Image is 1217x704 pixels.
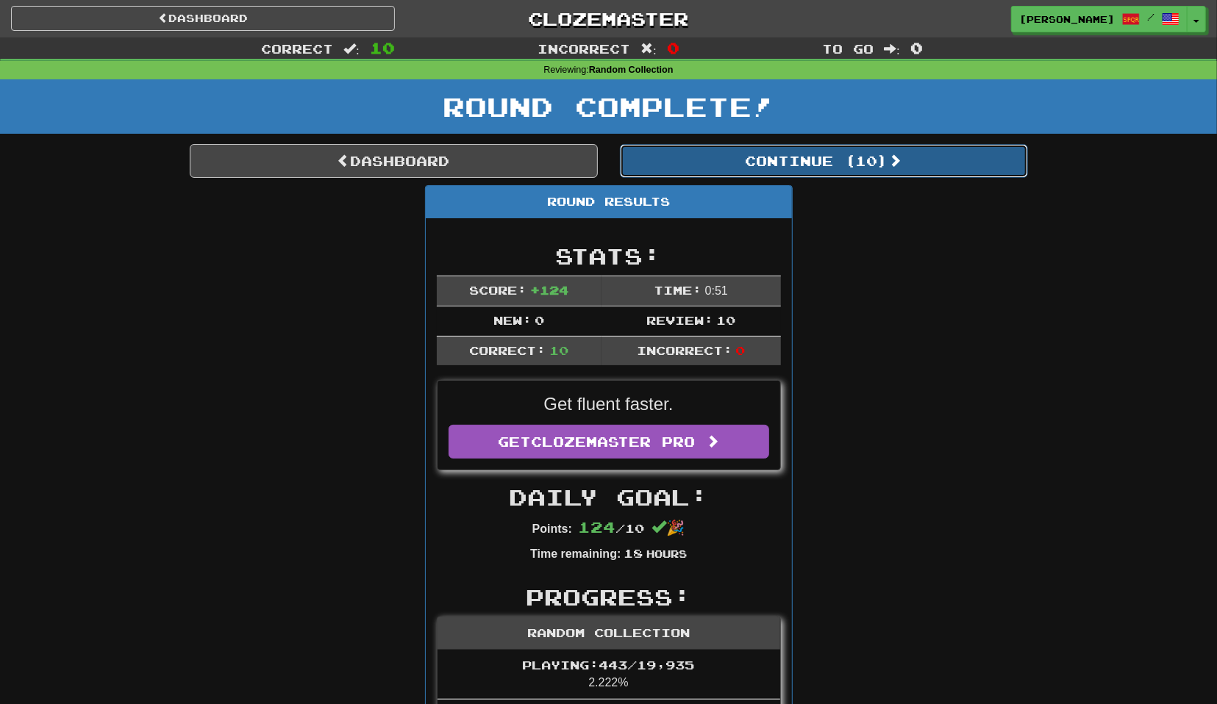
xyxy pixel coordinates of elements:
[11,6,395,31] a: Dashboard
[646,547,687,560] small: Hours
[469,283,527,297] span: Score:
[343,43,360,55] span: :
[620,144,1028,178] button: Continue (10)
[589,65,674,75] strong: Random Collection
[417,6,801,32] a: Clozemaster
[1147,12,1154,22] span: /
[624,546,643,560] span: 18
[652,520,685,536] span: 🎉
[190,144,598,178] a: Dashboard
[530,547,621,560] strong: Time remaining:
[1011,6,1188,32] a: [PERSON_NAME] /
[532,522,572,535] strong: Points:
[822,41,874,56] span: To go
[469,343,546,357] span: Correct:
[1019,12,1115,26] span: [PERSON_NAME]
[523,658,695,672] span: Playing: 443 / 19,935
[735,343,745,357] span: 0
[449,392,769,417] p: Get fluent faster.
[538,41,630,56] span: Incorrect
[640,43,657,55] span: :
[493,313,532,327] span: New:
[437,244,781,268] h2: Stats:
[705,284,728,297] span: 0 : 51
[646,313,713,327] span: Review:
[531,434,695,450] span: Clozemaster Pro
[535,313,544,327] span: 0
[426,186,792,218] div: Round Results
[884,43,900,55] span: :
[578,521,644,535] span: / 10
[5,92,1212,121] h1: Round Complete!
[261,41,333,56] span: Correct
[637,343,732,357] span: Incorrect:
[437,585,781,609] h2: Progress:
[530,283,568,297] span: + 124
[654,283,702,297] span: Time:
[549,343,568,357] span: 10
[438,617,780,650] div: Random Collection
[716,313,735,327] span: 10
[910,39,923,57] span: 0
[667,39,679,57] span: 0
[449,425,769,459] a: GetClozemaster Pro
[437,485,781,509] h2: Daily Goal:
[578,518,615,536] span: 124
[438,650,780,700] li: 2.222%
[370,39,395,57] span: 10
